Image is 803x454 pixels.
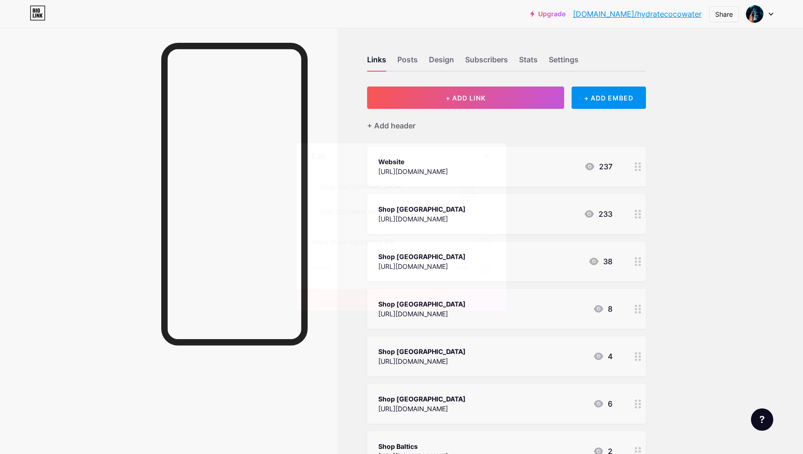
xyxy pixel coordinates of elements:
input: Title [312,178,435,196]
div: Delete [312,263,331,274]
div: Edit [312,151,326,162]
div: Make this a highlighted link [312,237,395,248]
button: Save [297,289,506,311]
span: Save [391,296,412,304]
span: Hide [455,263,469,274]
input: URL [312,203,435,221]
div: Picture [460,207,478,214]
